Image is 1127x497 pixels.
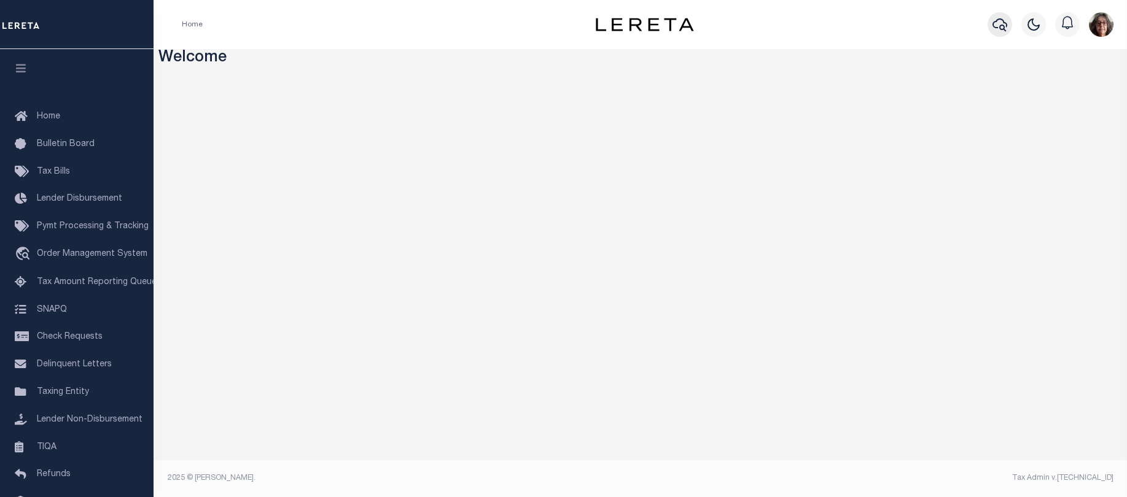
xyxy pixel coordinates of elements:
[37,333,103,341] span: Check Requests
[37,112,60,121] span: Home
[37,305,67,314] span: SNAPQ
[37,250,147,258] span: Order Management System
[15,247,34,263] i: travel_explore
[37,470,71,479] span: Refunds
[37,442,57,451] span: TIQA
[596,18,694,31] img: logo-dark.svg
[37,140,95,148] span: Bulletin Board
[37,388,89,396] span: Taxing Entity
[37,278,157,287] span: Tax Amount Reporting Queue
[158,49,1123,68] h3: Welcome
[37,222,149,231] span: Pymt Processing & Tracking
[37,168,70,176] span: Tax Bills
[37,360,112,369] span: Delinquent Letters
[182,19,203,30] li: Home
[37,415,142,424] span: Lender Non-Disbursement
[37,195,122,203] span: Lender Disbursement
[650,472,1113,484] div: Tax Admin v.[TECHNICAL_ID]
[158,472,641,484] div: 2025 © [PERSON_NAME].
